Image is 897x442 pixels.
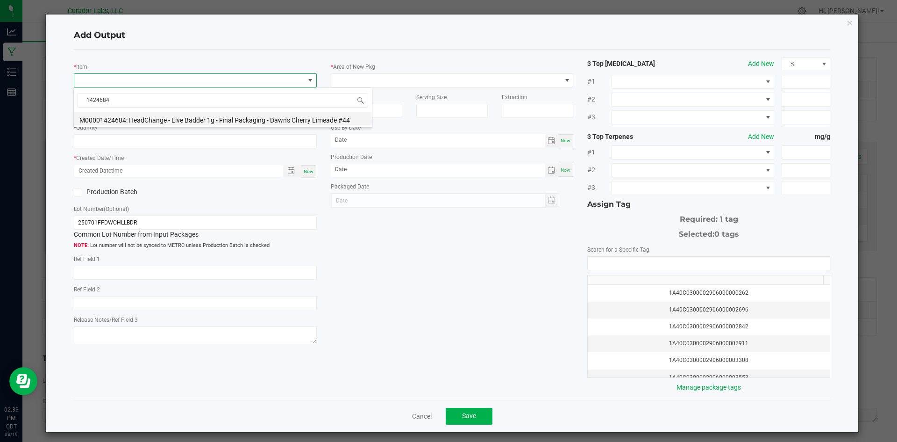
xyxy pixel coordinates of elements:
[283,165,301,177] span: Toggle popup
[74,285,100,294] label: Ref Field 2
[593,322,824,331] div: 1A40C0300002906000002842
[587,94,612,104] span: #2
[304,169,313,174] span: Now
[104,206,129,212] span: (Optional)
[748,132,774,142] button: Add New
[74,29,831,42] h4: Add Output
[74,242,317,250] span: Lot number will not be synced to METRC unless Production Batch is checked
[593,373,824,382] div: 1A40C0300002906000003553
[412,412,432,421] a: Cancel
[502,93,527,101] label: Extraction
[545,164,559,177] span: Toggle calendar
[782,58,818,71] span: %
[587,132,684,142] strong: 3 Top Terpenes
[714,230,739,239] span: 0 tags
[416,93,447,101] label: Serving Size
[74,255,100,263] label: Ref Field 1
[545,134,559,147] span: Toggle calendar
[587,59,684,69] strong: 3 Top [MEDICAL_DATA]
[748,59,774,69] button: Add New
[612,181,774,195] span: NO DATA FOUND
[76,154,124,162] label: Created Date/Time
[331,164,545,175] input: Date
[587,199,830,210] div: Assign Tag
[587,183,612,193] span: #3
[74,205,129,213] label: Lot Number
[74,316,138,324] label: Release Notes/Ref Field 3
[587,210,830,225] div: Required: 1 tag
[331,182,369,191] label: Packaged Date
[74,216,317,239] div: Common Lot Number from Input Packages
[612,163,774,177] span: NO DATA FOUND
[561,167,570,173] span: Now
[587,112,612,122] span: #3
[612,145,774,159] span: NO DATA FOUND
[593,339,824,348] div: 1A40C0300002906000002911
[593,356,824,365] div: 1A40C0300002906000003308
[593,305,824,314] div: 1A40C0300002906000002696
[76,63,87,71] label: Item
[76,123,98,132] label: Quantity
[9,367,37,395] iframe: Resource center
[74,165,273,177] input: Created Datetime
[587,246,649,254] label: Search for a Specific Tag
[333,63,375,71] label: Area of New Pkg
[593,289,824,297] div: 1A40C0300002906000000262
[587,147,612,157] span: #1
[676,384,741,391] a: Manage package tags
[782,132,830,142] strong: mg/g
[587,165,612,175] span: #2
[561,138,570,143] span: Now
[462,412,476,420] span: Save
[446,408,492,425] button: Save
[588,257,830,270] input: NO DATA FOUND
[74,187,188,197] label: Production Batch
[331,134,545,146] input: Date
[587,77,612,87] span: #1
[331,153,372,161] label: Production Date
[331,123,361,132] label: Use By Date
[587,225,830,240] div: Selected:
